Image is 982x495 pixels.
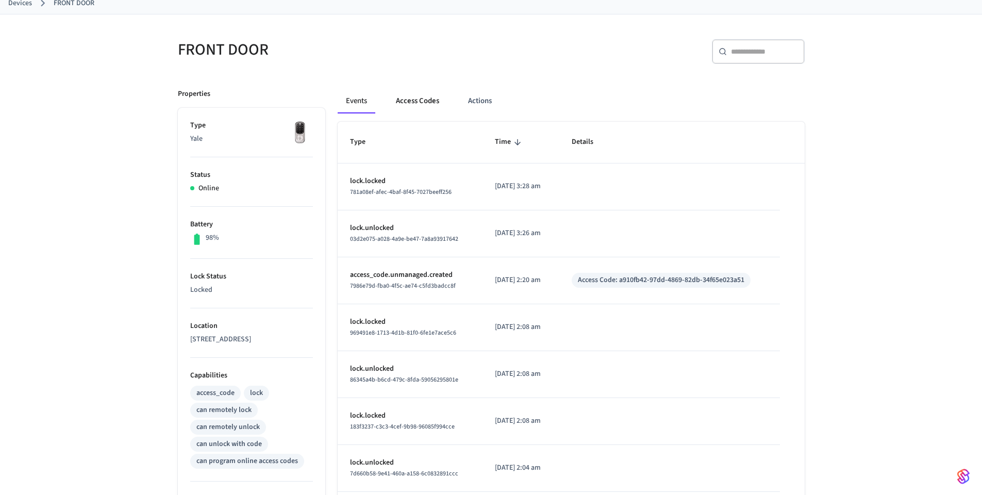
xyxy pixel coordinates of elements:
[495,322,546,333] p: [DATE] 2:08 am
[350,364,471,374] p: lock.unlocked
[196,405,252,416] div: can remotely lock
[196,439,262,450] div: can unlock with code
[338,89,805,113] div: ant example
[287,120,313,146] img: Yale Assure Touchscreen Wifi Smart Lock, Satin Nickel, Front
[495,134,524,150] span: Time
[578,275,744,286] div: Access Code: a910fb42-97dd-4869-82db-34f65e023a51
[350,410,471,421] p: lock.locked
[178,39,485,60] h5: FRONT DOOR
[350,469,458,478] span: 7d660b58-9e41-460a-a158-6c0832891ccc
[350,235,458,243] span: 03d2e075-a028-4a9e-be47-7a8a93917642
[957,468,970,485] img: SeamLogoGradient.69752ec5.svg
[196,422,260,433] div: can remotely unlock
[350,375,458,384] span: 86345a4b-b6cd-479c-8fda-59056295801e
[206,233,219,243] p: 98%
[350,176,471,187] p: lock.locked
[190,334,313,345] p: [STREET_ADDRESS]
[350,317,471,327] p: lock.locked
[350,457,471,468] p: lock.unlocked
[338,89,375,113] button: Events
[198,183,219,194] p: Online
[495,369,546,379] p: [DATE] 2:08 am
[190,219,313,230] p: Battery
[495,416,546,426] p: [DATE] 2:08 am
[178,89,210,100] p: Properties
[495,275,546,286] p: [DATE] 2:20 am
[350,188,452,196] span: 781a08ef-afec-4baf-8f45-7027beeff256
[460,89,500,113] button: Actions
[350,134,379,150] span: Type
[250,388,263,399] div: lock
[196,388,235,399] div: access_code
[495,228,546,239] p: [DATE] 3:26 am
[350,422,455,431] span: 183f3237-c3c3-4cef-9b98-96085f994cce
[388,89,447,113] button: Access Codes
[350,270,471,280] p: access_code.unmanaged.created
[190,370,313,381] p: Capabilities
[190,285,313,295] p: Locked
[495,463,546,473] p: [DATE] 2:04 am
[350,223,471,234] p: lock.unlocked
[190,120,313,131] p: Type
[495,181,546,192] p: [DATE] 3:28 am
[350,328,456,337] span: 969491e8-1713-4d1b-81f0-6fe1e7ace5c6
[190,170,313,180] p: Status
[190,321,313,332] p: Location
[190,134,313,144] p: Yale
[572,134,607,150] span: Details
[190,271,313,282] p: Lock Status
[196,456,298,467] div: can program online access codes
[350,282,456,290] span: 7986e79d-fba0-4f5c-ae74-c5fd3badcc8f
